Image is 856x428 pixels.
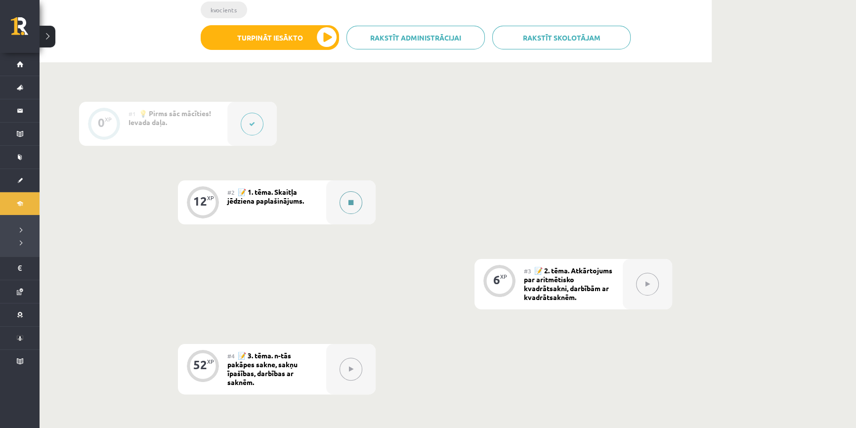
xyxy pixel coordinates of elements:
[492,26,631,49] a: Rakstīt skolotājam
[227,352,235,360] span: #4
[207,195,214,201] div: XP
[493,275,500,284] div: 6
[128,110,136,118] span: #1
[346,26,485,49] a: Rakstīt administrācijai
[227,351,298,386] span: 📝 3. tēma. n-tās pakāpes sakne, sakņu īpašības, darbības ar saknēm.
[201,1,247,18] li: kvocients
[98,118,105,127] div: 0
[500,274,507,279] div: XP
[227,187,304,205] span: 📝 1. tēma. Skaitļa jēdziena paplašinājums.
[207,359,214,364] div: XP
[193,360,207,369] div: 52
[201,25,339,50] button: Turpināt iesākto
[105,117,112,122] div: XP
[128,109,211,127] span: 💡 Pirms sāc mācīties! Ievada daļa.
[193,197,207,206] div: 12
[227,188,235,196] span: #2
[11,17,40,42] a: Rīgas 1. Tālmācības vidusskola
[524,267,531,275] span: #3
[524,266,612,301] span: 📝 2. tēma. Atkārtojums par aritmētisko kvadrātsakni, darbībām ar kvadrātsaknēm.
